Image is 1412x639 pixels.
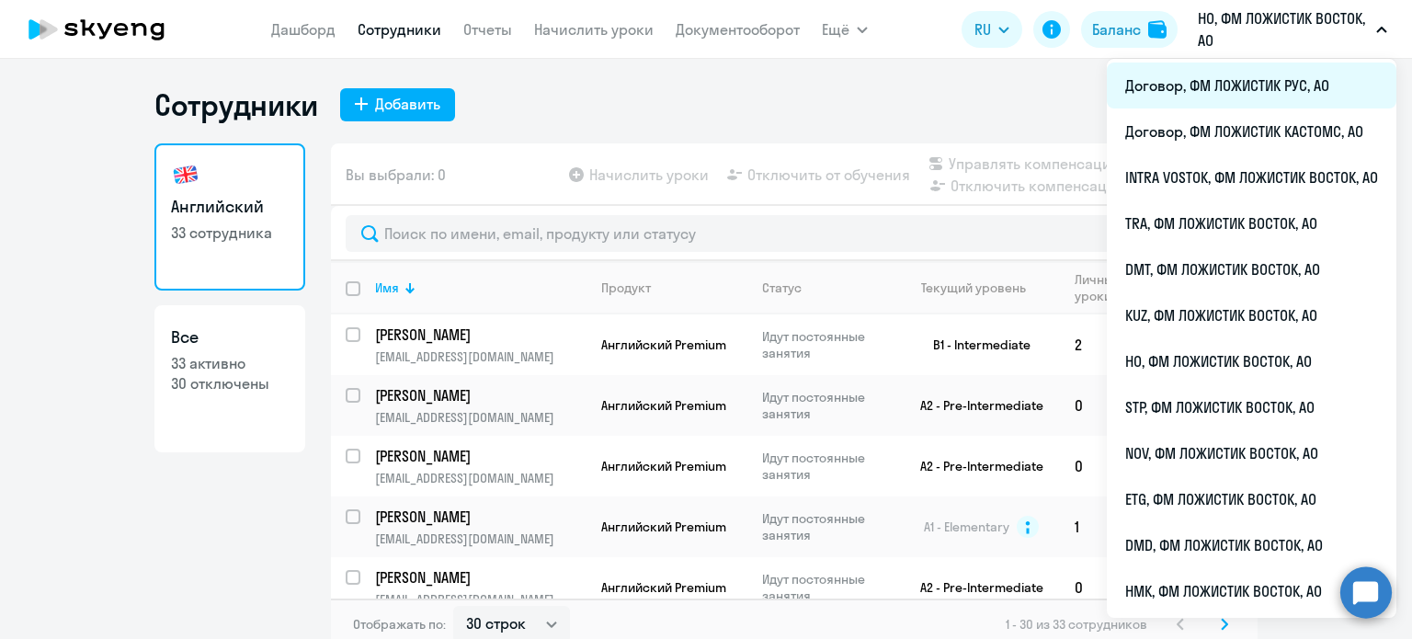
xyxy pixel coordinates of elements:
a: Все33 активно30 отключены [154,305,305,452]
input: Поиск по имени, email, продукту или статусу [346,215,1243,252]
span: Ещё [822,18,849,40]
p: [PERSON_NAME] [375,385,583,405]
p: [PERSON_NAME] [375,446,583,466]
span: Отображать по: [353,616,446,633]
td: 0 [1060,375,1139,436]
img: balance [1148,20,1167,39]
td: 0 [1060,436,1139,496]
button: HO, ФМ ЛОЖИСТИК ВОСТОК, АО [1189,7,1396,51]
span: Английский Premium [601,458,726,474]
p: [EMAIL_ADDRESS][DOMAIN_NAME] [375,531,586,547]
span: Английский Premium [601,519,726,535]
div: Личные уроки [1075,271,1138,304]
a: [PERSON_NAME] [375,325,586,345]
a: [PERSON_NAME] [375,507,586,527]
div: Добавить [375,93,440,115]
td: A2 - Pre-Intermediate [889,436,1060,496]
p: [EMAIL_ADDRESS][DOMAIN_NAME] [375,591,586,608]
p: [PERSON_NAME] [375,567,583,588]
a: [PERSON_NAME] [375,567,586,588]
div: Баланс [1092,18,1141,40]
p: 33 сотрудника [171,223,289,243]
a: Отчеты [463,20,512,39]
div: Текущий уровень [921,280,1026,296]
span: Английский Premium [601,579,726,596]
td: B1 - Intermediate [889,314,1060,375]
div: Имя [375,280,586,296]
button: Балансbalance [1081,11,1178,48]
span: 1 - 30 из 33 сотрудников [1006,616,1147,633]
a: Дашборд [271,20,336,39]
p: [PERSON_NAME] [375,507,583,527]
p: Идут постоянные занятия [762,510,888,543]
h3: Все [171,325,289,349]
p: 30 отключены [171,373,289,394]
a: Начислить уроки [534,20,654,39]
p: Идут постоянные занятия [762,450,888,483]
button: Добавить [340,88,455,121]
td: 0 [1060,557,1139,618]
span: Английский Premium [601,337,726,353]
p: Идут постоянные занятия [762,571,888,604]
div: Продукт [601,280,651,296]
p: Идут постоянные занятия [762,328,888,361]
td: 1 [1060,496,1139,557]
p: [EMAIL_ADDRESS][DOMAIN_NAME] [375,348,586,365]
a: [PERSON_NAME] [375,385,586,405]
button: RU [962,11,1022,48]
td: A2 - Pre-Intermediate [889,375,1060,436]
img: english [171,160,200,189]
button: Ещё [822,11,868,48]
a: Сотрудники [358,20,441,39]
p: HO, ФМ ЛОЖИСТИК ВОСТОК, АО [1198,7,1369,51]
a: Английский33 сотрудника [154,143,305,291]
p: [EMAIL_ADDRESS][DOMAIN_NAME] [375,470,586,486]
div: Имя [375,280,399,296]
td: 2 [1060,314,1139,375]
div: Статус [762,280,802,296]
p: [EMAIL_ADDRESS][DOMAIN_NAME] [375,409,586,426]
a: Документооборот [676,20,800,39]
p: 33 активно [171,353,289,373]
span: Вы выбрали: 0 [346,164,446,186]
p: [PERSON_NAME] [375,325,583,345]
p: Идут постоянные занятия [762,389,888,422]
a: [PERSON_NAME] [375,446,586,466]
span: RU [974,18,991,40]
h1: Сотрудники [154,86,318,123]
div: Текущий уровень [904,280,1059,296]
td: A2 - Pre-Intermediate [889,557,1060,618]
ul: Ещё [1107,59,1396,618]
span: Английский Premium [601,397,726,414]
span: A1 - Elementary [924,519,1009,535]
h3: Английский [171,195,289,219]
